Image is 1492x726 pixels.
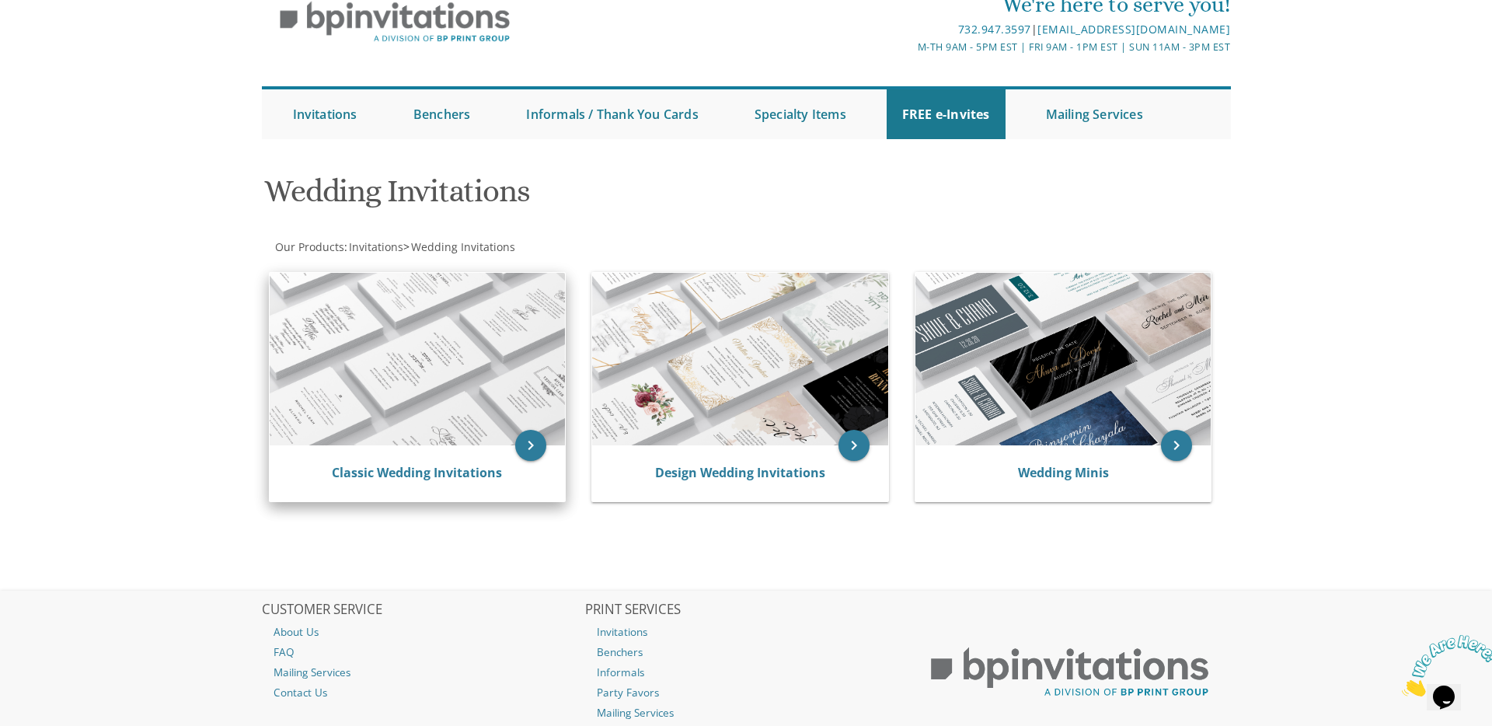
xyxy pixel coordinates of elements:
span: Wedding Invitations [411,239,515,254]
a: Design Wedding Invitations [655,464,825,481]
a: Mailing Services [585,703,907,723]
a: Specialty Items [739,89,862,139]
a: Party Favors [585,682,907,703]
a: keyboard_arrow_right [515,430,546,461]
img: Design Wedding Invitations [592,273,888,445]
h1: Wedding Invitations [264,174,898,220]
a: Invitations [347,239,403,254]
div: M-Th 9am - 5pm EST | Fri 9am - 1pm EST | Sun 11am - 3pm EST [585,39,1230,55]
a: Contact Us [262,682,584,703]
a: Invitations [585,622,907,642]
a: Mailing Services [262,662,584,682]
img: Wedding Minis [915,273,1211,445]
img: Classic Wedding Invitations [270,273,566,445]
h2: PRINT SERVICES [585,602,907,618]
a: Wedding Minis [1018,464,1109,481]
a: 732.947.3597 [958,22,1031,37]
iframe: chat widget [1396,629,1492,703]
span: > [403,239,515,254]
div: | [585,20,1230,39]
div: : [262,239,747,255]
a: FAQ [262,642,584,662]
a: About Us [262,622,584,642]
a: Invitations [277,89,373,139]
a: FREE e-Invites [887,89,1006,139]
img: BP Print Group [909,634,1231,711]
a: Benchers [585,642,907,662]
img: Chat attention grabber [6,6,103,68]
a: Our Products [274,239,344,254]
h2: CUSTOMER SERVICE [262,602,584,618]
a: Informals / Thank You Cards [511,89,713,139]
a: keyboard_arrow_right [838,430,870,461]
a: Informals [585,662,907,682]
a: [EMAIL_ADDRESS][DOMAIN_NAME] [1037,22,1230,37]
a: Wedding Invitations [410,239,515,254]
a: keyboard_arrow_right [1161,430,1192,461]
span: Invitations [349,239,403,254]
a: Benchers [398,89,486,139]
a: Mailing Services [1030,89,1159,139]
a: Classic Wedding Invitations [332,464,502,481]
